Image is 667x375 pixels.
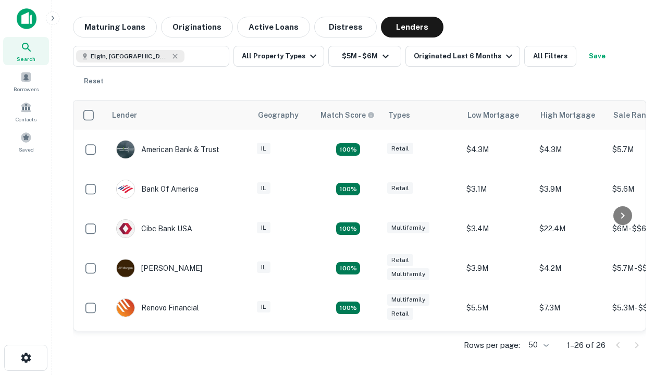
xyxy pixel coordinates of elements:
[387,294,429,306] div: Multifamily
[91,52,169,61] span: Elgin, [GEOGRAPHIC_DATA], [GEOGRAPHIC_DATA]
[3,97,49,126] a: Contacts
[388,109,410,121] div: Types
[534,248,607,288] td: $4.2M
[615,292,667,342] iframe: Chat Widget
[3,67,49,95] a: Borrowers
[381,17,443,37] button: Lenders
[320,109,375,121] div: Capitalize uses an advanced AI algorithm to match your search with the best lender. The match sco...
[233,46,324,67] button: All Property Types
[387,254,413,266] div: Retail
[73,17,157,37] button: Maturing Loans
[461,169,534,209] td: $3.1M
[257,222,270,234] div: IL
[461,328,534,367] td: $2.2M
[336,143,360,156] div: Matching Properties: 7, hasApolloMatch: undefined
[461,130,534,169] td: $4.3M
[161,17,233,37] button: Originations
[464,339,520,352] p: Rows per page:
[534,169,607,209] td: $3.9M
[106,101,252,130] th: Lender
[257,261,270,273] div: IL
[387,308,413,320] div: Retail
[540,109,595,121] div: High Mortgage
[580,46,614,67] button: Save your search to get updates of matches that match your search criteria.
[328,46,401,67] button: $5M - $6M
[534,328,607,367] td: $3.1M
[17,55,35,63] span: Search
[117,299,134,317] img: picture
[387,222,429,234] div: Multifamily
[524,337,550,353] div: 50
[116,298,199,317] div: Renovo Financial
[534,101,607,130] th: High Mortgage
[252,101,314,130] th: Geography
[117,180,134,198] img: picture
[117,141,134,158] img: picture
[387,268,429,280] div: Multifamily
[336,222,360,235] div: Matching Properties: 4, hasApolloMatch: undefined
[336,183,360,195] div: Matching Properties: 4, hasApolloMatch: undefined
[257,301,270,313] div: IL
[237,17,310,37] button: Active Loans
[336,262,360,274] div: Matching Properties: 4, hasApolloMatch: undefined
[534,288,607,328] td: $7.3M
[14,85,39,93] span: Borrowers
[257,182,270,194] div: IL
[387,182,413,194] div: Retail
[534,209,607,248] td: $22.4M
[336,302,360,314] div: Matching Properties: 4, hasApolloMatch: undefined
[405,46,520,67] button: Originated Last 6 Months
[17,8,36,29] img: capitalize-icon.png
[19,145,34,154] span: Saved
[117,220,134,238] img: picture
[461,101,534,130] th: Low Mortgage
[112,109,137,121] div: Lender
[77,71,110,92] button: Reset
[461,288,534,328] td: $5.5M
[524,46,576,67] button: All Filters
[534,130,607,169] td: $4.3M
[461,209,534,248] td: $3.4M
[314,101,382,130] th: Capitalize uses an advanced AI algorithm to match your search with the best lender. The match sco...
[467,109,519,121] div: Low Mortgage
[117,259,134,277] img: picture
[3,37,49,65] a: Search
[3,128,49,156] a: Saved
[257,143,270,155] div: IL
[116,219,192,238] div: Cibc Bank USA
[314,17,377,37] button: Distress
[116,259,202,278] div: [PERSON_NAME]
[116,180,199,198] div: Bank Of America
[382,101,461,130] th: Types
[461,248,534,288] td: $3.9M
[414,50,515,63] div: Originated Last 6 Months
[320,109,373,121] h6: Match Score
[567,339,606,352] p: 1–26 of 26
[258,109,299,121] div: Geography
[16,115,36,123] span: Contacts
[387,143,413,155] div: Retail
[116,140,219,159] div: American Bank & Trust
